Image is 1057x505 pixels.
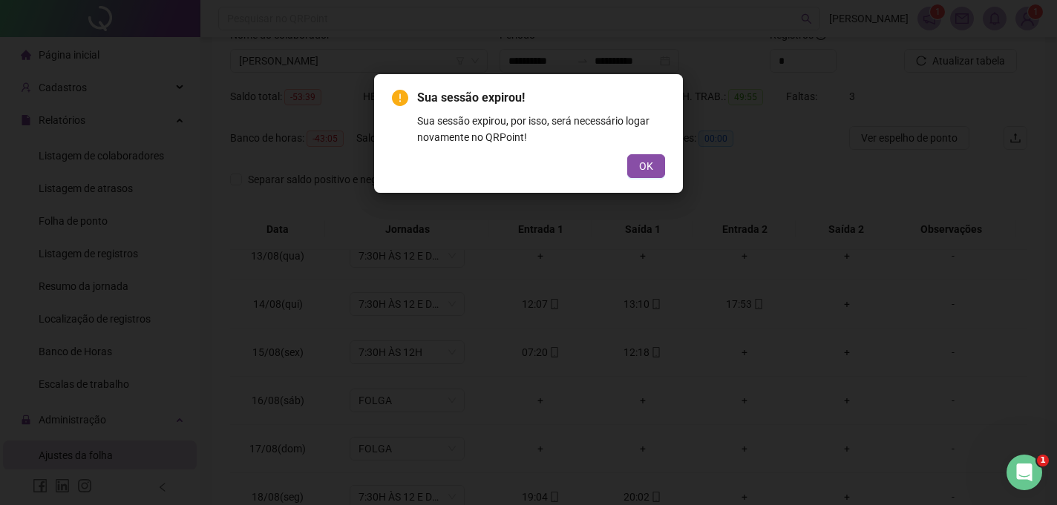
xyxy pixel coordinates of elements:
[392,90,408,106] span: exclamation-circle
[417,113,665,145] div: Sua sessão expirou, por isso, será necessário logar novamente no QRPoint!
[627,154,665,178] button: OK
[417,90,525,105] span: Sua sessão expirou!
[1007,455,1042,490] iframe: Intercom live chat
[1037,455,1049,466] span: 1
[639,158,653,174] span: OK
